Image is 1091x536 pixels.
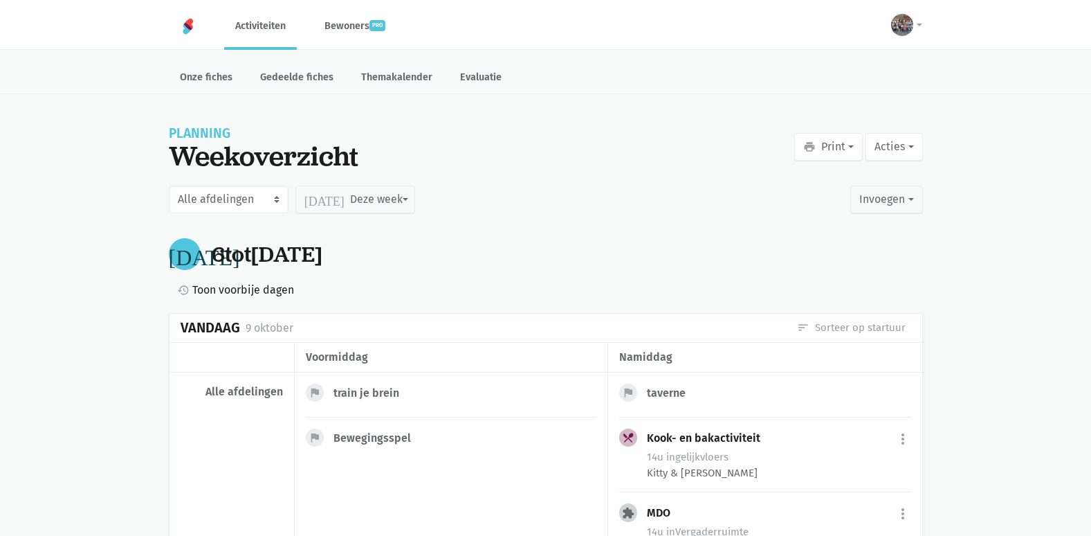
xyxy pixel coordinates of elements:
i: flag [309,386,321,399]
a: Onze fiches [169,64,244,93]
i: history [177,284,190,296]
i: [DATE] [304,193,345,206]
div: train je brein [333,386,410,400]
span: Toon voorbije dagen [192,281,294,299]
i: flag [622,386,634,399]
div: taverne [647,386,697,400]
div: MDO [647,506,681,520]
div: Bewegingsspel [333,431,422,445]
button: Acties [865,133,922,161]
i: flag [309,431,321,444]
i: sort [797,321,809,334]
div: namiddag [619,348,910,366]
a: Bewonerspro [313,3,396,49]
button: Invoegen [850,186,922,213]
div: Kitty & [PERSON_NAME] [647,465,910,481]
div: voormiddag [306,348,596,366]
button: Print [794,133,863,161]
span: pro [369,20,385,31]
i: local_dining [622,431,634,444]
div: Vandaag [181,320,240,336]
a: Toon voorbije dagen [172,281,294,299]
div: Planning [169,127,358,140]
div: tot [212,242,322,267]
a: Evaluatie [449,64,513,93]
i: [DATE] [169,243,240,265]
img: Home [180,18,196,35]
button: Deze week [295,186,415,213]
i: extension [622,507,634,519]
a: Gedeelde fiches [249,64,345,93]
a: Themakalender [350,64,443,93]
span: gelijkvloers [666,451,728,463]
div: Kook- en bakactiviteit [647,431,771,445]
div: Weekoverzicht [169,140,358,172]
i: print [803,141,816,153]
span: 14u [647,451,663,463]
div: Alle afdelingen [181,385,283,399]
span: [DATE] [251,240,322,269]
a: Activiteiten [224,3,297,49]
div: 9 oktober [246,319,293,337]
span: 6 [212,240,225,269]
a: Sorteer op startuur [797,320,906,335]
span: in [666,451,675,463]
